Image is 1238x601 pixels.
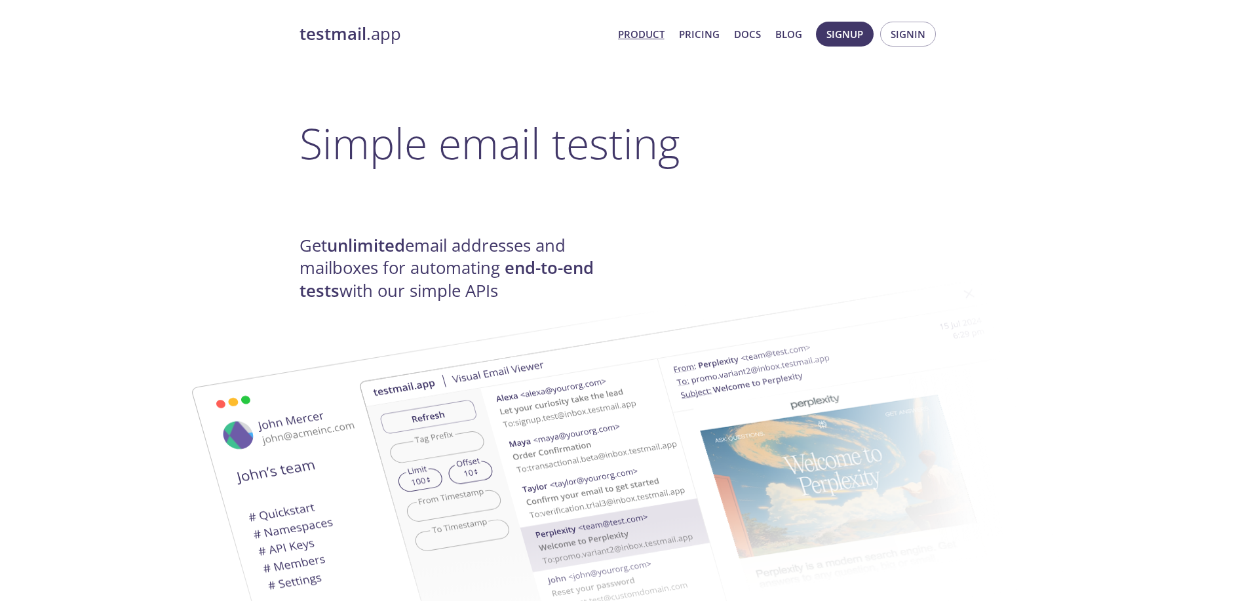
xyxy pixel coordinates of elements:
a: Docs [734,26,761,43]
button: Signin [880,22,936,47]
h4: Get email addresses and mailboxes for automating with our simple APIs [300,235,619,302]
span: Signup [826,26,863,43]
strong: testmail [300,22,366,45]
a: Pricing [679,26,720,43]
strong: end-to-end tests [300,256,594,301]
strong: unlimited [327,234,405,257]
a: Blog [775,26,802,43]
span: Signin [891,26,925,43]
a: testmail.app [300,23,608,45]
button: Signup [816,22,874,47]
h1: Simple email testing [300,118,939,168]
a: Product [618,26,665,43]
